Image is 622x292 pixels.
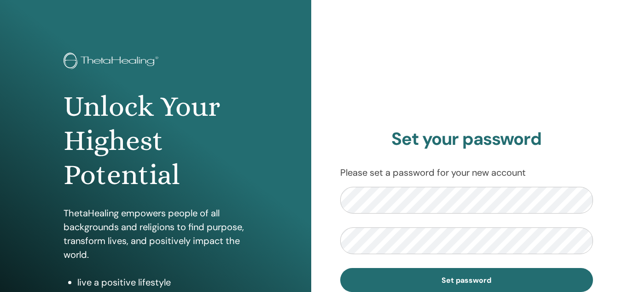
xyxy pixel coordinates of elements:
button: Set password [340,268,593,292]
p: Please set a password for your new account [340,166,593,179]
h2: Set your password [340,129,593,150]
p: ThetaHealing empowers people of all backgrounds and religions to find purpose, transform lives, a... [64,206,248,262]
span: Set password [442,275,491,285]
h1: Unlock Your Highest Potential [64,89,248,192]
li: live a positive lifestyle [77,275,248,289]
